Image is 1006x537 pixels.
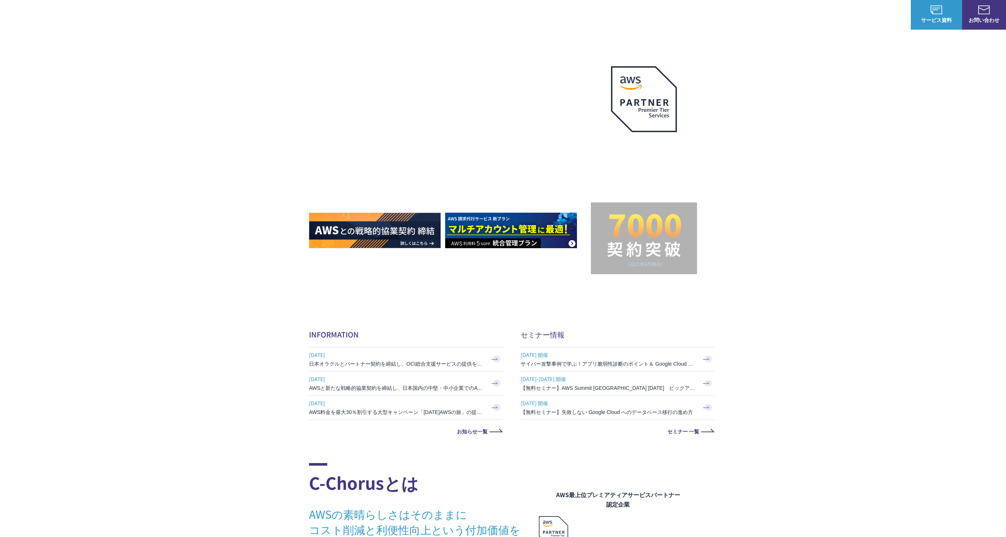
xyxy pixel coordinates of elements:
[309,349,485,360] span: [DATE]
[309,373,485,384] span: [DATE]
[883,11,903,19] a: ログイン
[931,5,942,14] img: AWS総合支援サービス C-Chorus サービス資料
[521,409,696,416] h3: 【無料セミナー】失敗しない Google Cloud へのデータベース移行の進め方
[521,360,696,368] h3: サイバー攻撃事例で学ぶ！アプリ脆弱性診断のポイント＆ Google Cloud セキュリティ対策
[521,347,715,371] a: [DATE] 開催 サイバー攻撃事例で学ぶ！アプリ脆弱性診断のポイント＆ Google Cloud セキュリティ対策
[445,213,577,248] img: AWS請求代行サービス 統合管理プラン
[521,349,696,360] span: [DATE] 開催
[309,463,539,495] h2: C-Chorusとは
[309,81,591,113] p: AWSの導入からコスト削減、 構成・運用の最適化からデータ活用まで 規模や業種業態を問わない マネージドサービスで
[521,373,696,384] span: [DATE]-[DATE] 開催
[309,409,485,416] h3: AWS料金を最大30％割引する大型キャンペーン「[DATE]AWSの旅」の提供を開始
[732,11,791,19] p: 業種別ソリューション
[911,16,962,24] span: サービス資料
[521,398,696,409] span: [DATE] 開催
[309,213,441,248] img: AWSとの戦略的協業契約 締結
[309,120,591,191] h1: AWS ジャーニーの 成功を実現
[309,506,539,537] h3: AWSの素晴らしさはそのままに コスト削減と利便性向上という付加価値を
[690,11,718,19] p: サービス
[962,16,1006,24] span: お問い合わせ
[611,66,677,132] img: AWSプレミアティアサービスパートナー
[841,11,868,19] p: ナレッジ
[521,329,715,340] h2: セミナー情報
[978,5,990,14] img: お問い合わせ
[84,7,137,22] span: NHN テコラス AWS総合支援サービス
[309,398,485,409] span: [DATE]
[521,384,696,392] h3: 【無料セミナー】AWS Summit [GEOGRAPHIC_DATA] [DATE] ピックアップセッション
[309,329,503,340] h2: INFORMATION
[805,11,826,19] a: 導入事例
[11,6,137,23] a: AWS総合支援サービス C-Chorus NHN テコラスAWS総合支援サービス
[521,396,715,419] a: [DATE] 開催 【無料セミナー】失敗しない Google Cloud へのデータベース移行の進め方
[606,213,682,267] img: 契約件数
[602,141,686,169] p: 最上位プレミアティア サービスパートナー
[309,384,485,392] h3: AWSと新たな戦略的協業契約を締結し、日本国内の中堅・中小企業でのAWS活用を加速
[657,11,675,19] p: 強み
[309,347,503,371] a: [DATE] 日本オラクルとパートナー契約を締結し、OCI総合支援サービスの提供を開始
[539,490,697,509] figcaption: AWS最上位プレミアティアサービスパートナー 認定企業
[309,429,503,434] a: お知らせ一覧
[521,372,715,395] a: [DATE]-[DATE] 開催 【無料セミナー】AWS Summit [GEOGRAPHIC_DATA] [DATE] ピックアップセッション
[309,372,503,395] a: [DATE] AWSと新たな戦略的協業契約を締結し、日本国内の中堅・中小企業でのAWS活用を加速
[636,141,652,152] em: AWS
[309,360,485,368] h3: 日本オラクルとパートナー契約を締結し、OCI総合支援サービスの提供を開始
[309,396,503,419] a: [DATE] AWS料金を最大30％割引する大型キャンペーン「[DATE]AWSの旅」の提供を開始
[521,429,715,434] a: セミナー 一覧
